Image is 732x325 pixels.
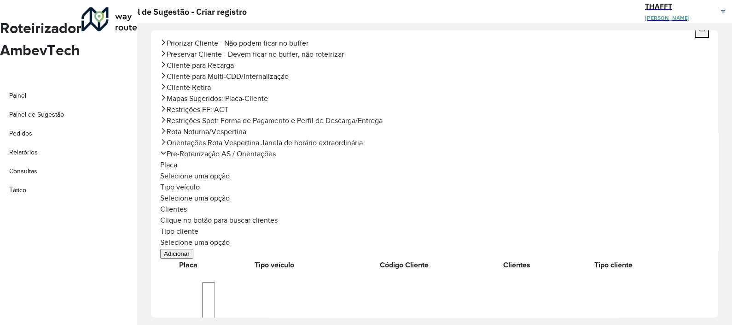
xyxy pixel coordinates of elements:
[216,259,333,271] th: Tipo veículo
[167,40,308,47] span: Priorizar Cliente - Não podem ficar no buffer
[9,166,37,176] span: Consultas
[9,129,32,138] span: Pedidos
[160,71,709,82] a: Cliente para Multi-CDD/Internalização
[160,38,709,49] a: Priorizar Cliente - Não podem ficar no buffer
[160,161,177,169] label: Placa
[9,185,26,195] span: Tático
[9,148,38,157] span: Relatórios
[167,106,228,113] span: Restrições FF: ACT
[160,227,198,235] label: Tipo cliente
[167,117,383,124] span: Restrições Spot: Forma de Pagamento e Perfil de Descarga/Entrega
[167,150,276,158] span: Pre-Roteirização AS / Orientações
[160,82,709,93] a: Cliente Retira
[160,183,200,191] label: Tipo veículo
[645,0,714,12] h3: THAFFT
[167,139,363,147] span: Orientações Rota Vespertina Janela de horário extraordinária
[167,128,246,136] span: Rota Noturna/Vespertina
[167,51,344,58] span: Preservar Cliente - Devem ficar no buffer, não roteirizar
[160,148,709,160] a: Pre-Roteirização AS / Orientações
[160,205,187,213] label: Clientes
[160,93,709,104] a: Mapas Sugeridos: Placa-Cliente
[160,60,709,71] a: Cliente para Recarga
[106,6,247,18] h2: Painel de Sugestão - Criar registro
[167,73,289,80] span: Cliente para Multi-CDD/Internalização
[476,259,557,271] th: Clientes
[160,126,709,137] a: Rota Noturna/Vespertina
[160,49,709,60] a: Preservar Cliente - Devem ficar no buffer, não roteirizar
[167,84,211,91] span: Cliente Retira
[9,110,64,119] span: Painel de Sugestão
[160,137,709,148] a: Orientações Rota Vespertina Janela de horário extraordinária
[167,95,268,102] span: Mapas Sugeridos: Placa-Cliente
[645,0,732,23] a: THAFFT[PERSON_NAME]
[160,259,216,271] th: Placa
[167,62,234,69] span: Cliente para Recarga
[160,104,709,115] a: Restrições FF: ACT
[160,115,709,126] a: Restrições Spot: Forma de Pagamento e Perfil de Descarga/Entrega
[160,249,193,259] button: Adicionar
[557,259,670,271] th: Tipo cliente
[9,91,26,100] span: Painel
[333,259,476,271] th: Código Cliente
[645,14,690,21] span: [PERSON_NAME]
